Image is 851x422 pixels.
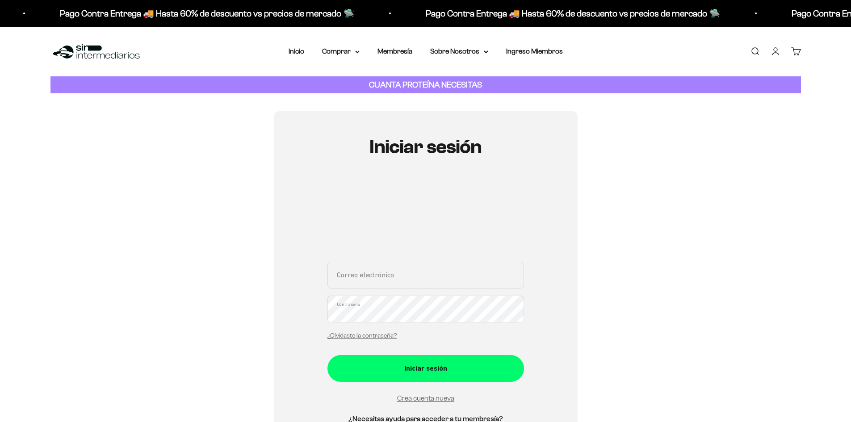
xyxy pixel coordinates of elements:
[327,355,524,382] button: Iniciar sesión
[369,80,482,89] strong: CUANTA PROTEÍNA NECESITAS
[377,47,412,55] a: Membresía
[506,47,563,55] a: Ingreso Miembros
[345,363,506,374] div: Iniciar sesión
[322,46,360,57] summary: Comprar
[430,46,488,57] summary: Sobre Nosotros
[289,47,304,55] a: Inicio
[327,184,524,251] iframe: Social Login Buttons
[327,332,397,339] a: ¿Olvidaste la contraseña?
[327,136,524,158] h1: Iniciar sesión
[397,394,454,402] a: Crea cuenta nueva
[426,6,720,21] p: Pago Contra Entrega 🚚 Hasta 60% de descuento vs precios de mercado 🛸
[60,6,354,21] p: Pago Contra Entrega 🚚 Hasta 60% de descuento vs precios de mercado 🛸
